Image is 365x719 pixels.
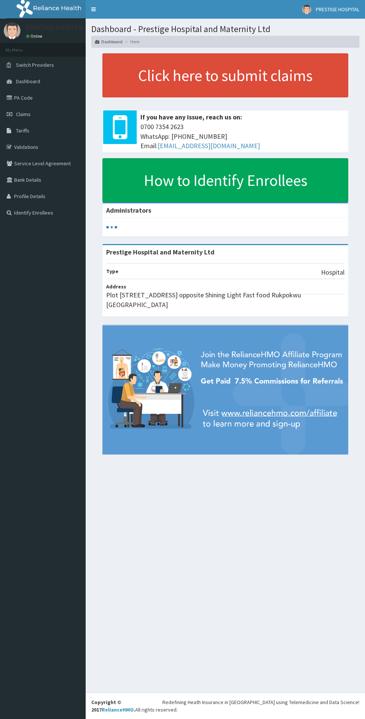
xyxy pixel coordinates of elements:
[102,325,348,454] img: provider-team-banner.png
[86,693,365,719] footer: All rights reserved.
[102,53,348,97] a: Click here to submit claims
[102,158,348,202] a: How to Identify Enrollees
[91,24,359,34] h1: Dashboard - Prestige Hospital and Maternity Ltd
[162,698,359,706] div: Redefining Heath Insurance in [GEOGRAPHIC_DATA] using Telemedicine and Data Science!
[321,268,345,277] p: Hospital
[123,38,139,45] li: Here
[140,122,345,151] span: 0700 7354 2623 WhatsApp: [PHONE_NUMBER] Email:
[16,127,29,134] span: Tariffs
[106,283,126,290] b: Address
[26,34,44,39] a: Online
[16,62,54,68] span: Switch Providers
[316,6,359,13] span: PRESTIGE HOSPITAL
[26,24,85,31] p: PRESTIGE HOSPITAL
[302,5,311,14] img: User Image
[16,78,40,85] span: Dashboard
[106,222,117,233] svg: audio-loading
[158,141,260,150] a: [EMAIL_ADDRESS][DOMAIN_NAME]
[106,248,215,256] strong: Prestige Hospital and Maternity Ltd
[102,706,134,713] a: RelianceHMO
[106,268,118,275] b: Type
[140,113,242,121] b: If you have any issue, reach us on:
[106,290,345,309] p: Plot [STREET_ADDRESS] opposite Shining Light Fast food Rukpokwu [GEOGRAPHIC_DATA]
[106,206,151,215] b: Administrators
[95,38,123,45] a: Dashboard
[16,111,31,118] span: Claims
[4,22,20,39] img: User Image
[91,699,135,713] strong: Copyright © 2017 .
